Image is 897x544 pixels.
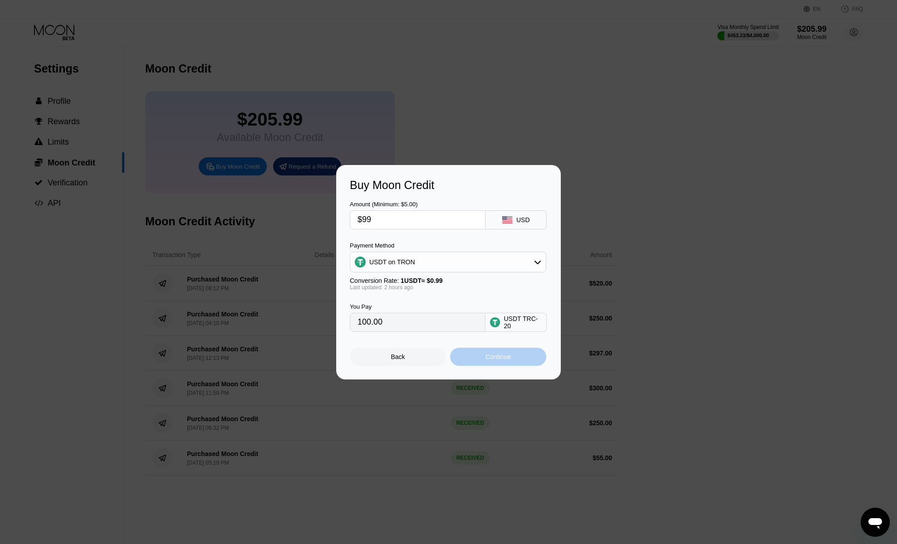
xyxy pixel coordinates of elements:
[350,253,546,271] div: USDT on TRON
[358,211,478,229] input: $0.00
[350,348,446,366] div: Back
[391,353,405,360] div: Back
[350,284,546,291] div: Last updated: 2 hours ago
[504,315,542,330] div: USDT TRC-20
[369,258,415,266] div: USDT on TRON
[350,201,485,208] div: Amount (Minimum: $5.00)
[485,353,511,360] div: Continue
[450,348,546,366] div: Continue
[401,277,443,284] span: 1 USDT ≈ $0.99
[516,216,530,223] div: USD
[350,277,546,284] div: Conversion Rate:
[350,303,485,310] div: You Pay
[861,508,890,537] iframe: Mesajlaşma penceresini başlatma düğmesi
[350,242,546,249] div: Payment Method
[350,179,547,192] div: Buy Moon Credit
